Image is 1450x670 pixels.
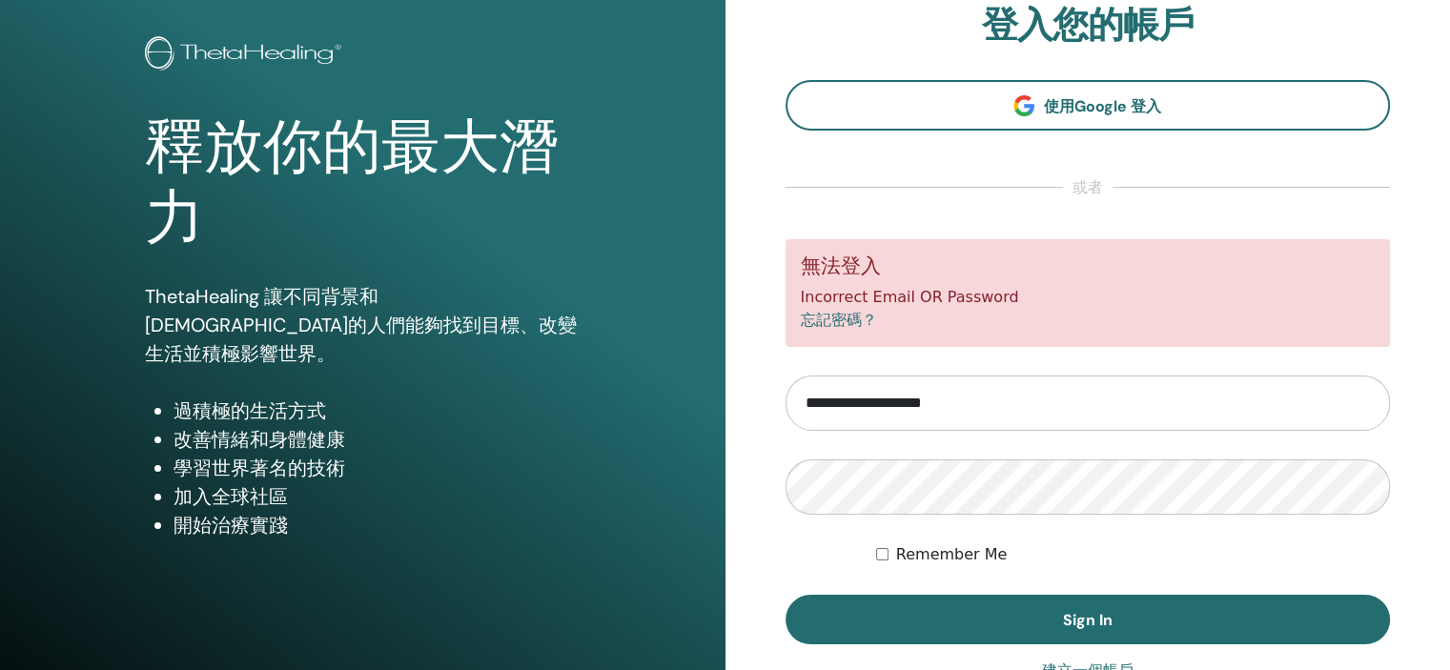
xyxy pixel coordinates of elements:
font: Sign In [1063,610,1113,630]
button: Sign In [786,595,1391,644]
font: 開始治療實踐 [174,513,288,538]
font: 過積極的生活方式 [174,398,326,423]
font: 使用Google 登入 [1044,96,1161,116]
font: 或者 [1072,177,1103,197]
font: 無法登入 [801,254,881,277]
font: 改善情緒和身體健康 [174,427,345,452]
font: 釋放你的最大潛力 [145,113,559,252]
font: 登入您的帳戶 [982,1,1194,49]
a: 使用Google 登入 [786,80,1391,131]
font: Remember Me [896,545,1008,563]
div: Keep me authenticated indefinitely or until I manually logout [876,543,1390,566]
font: Incorrect Email OR Password [801,288,1019,306]
a: 忘記密碼？ [801,311,877,329]
font: 加入全球社區 [174,484,288,509]
font: 學習世界著名的技術 [174,456,345,480]
font: ThetaHealing 讓不同背景和[DEMOGRAPHIC_DATA]的人們能夠找到目標、改變生活並積極影響世界。 [145,284,577,366]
